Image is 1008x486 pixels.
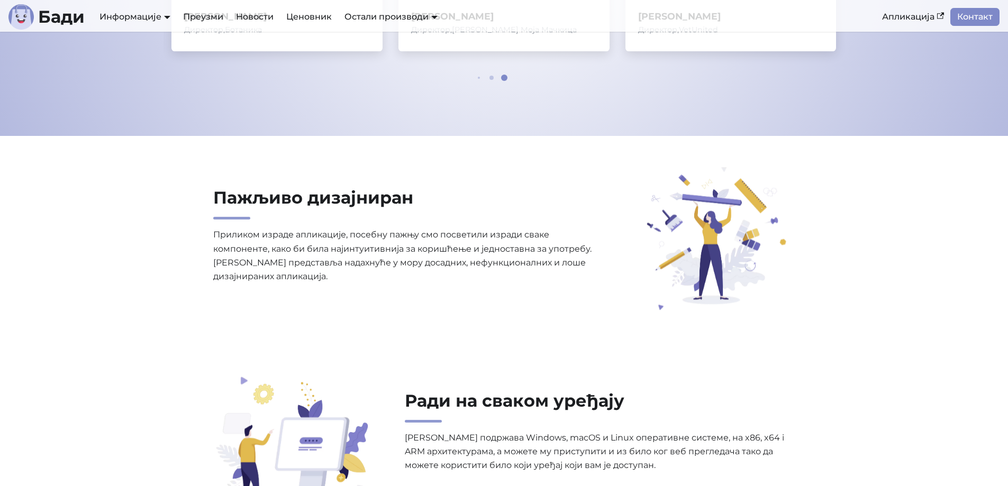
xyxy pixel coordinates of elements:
[99,12,170,22] a: Информације
[950,8,1000,26] a: Контакт
[213,187,604,219] h2: Пажљиво дизајниран
[38,8,85,25] b: Бади
[344,12,438,22] a: Остали производи
[213,228,604,284] p: Приликом израде апликације, посебну пажњу смо посветили изради сваке компоненте, како би била нај...
[8,4,85,30] a: ЛогоБади
[230,8,280,26] a: Новости
[177,8,230,26] a: Преузми
[280,8,338,26] a: Ценовник
[876,8,950,26] a: Апликација
[405,390,795,423] h2: Ради на сваком уређају
[634,167,798,310] img: Пажљиво дизајниран
[8,4,34,30] img: Лого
